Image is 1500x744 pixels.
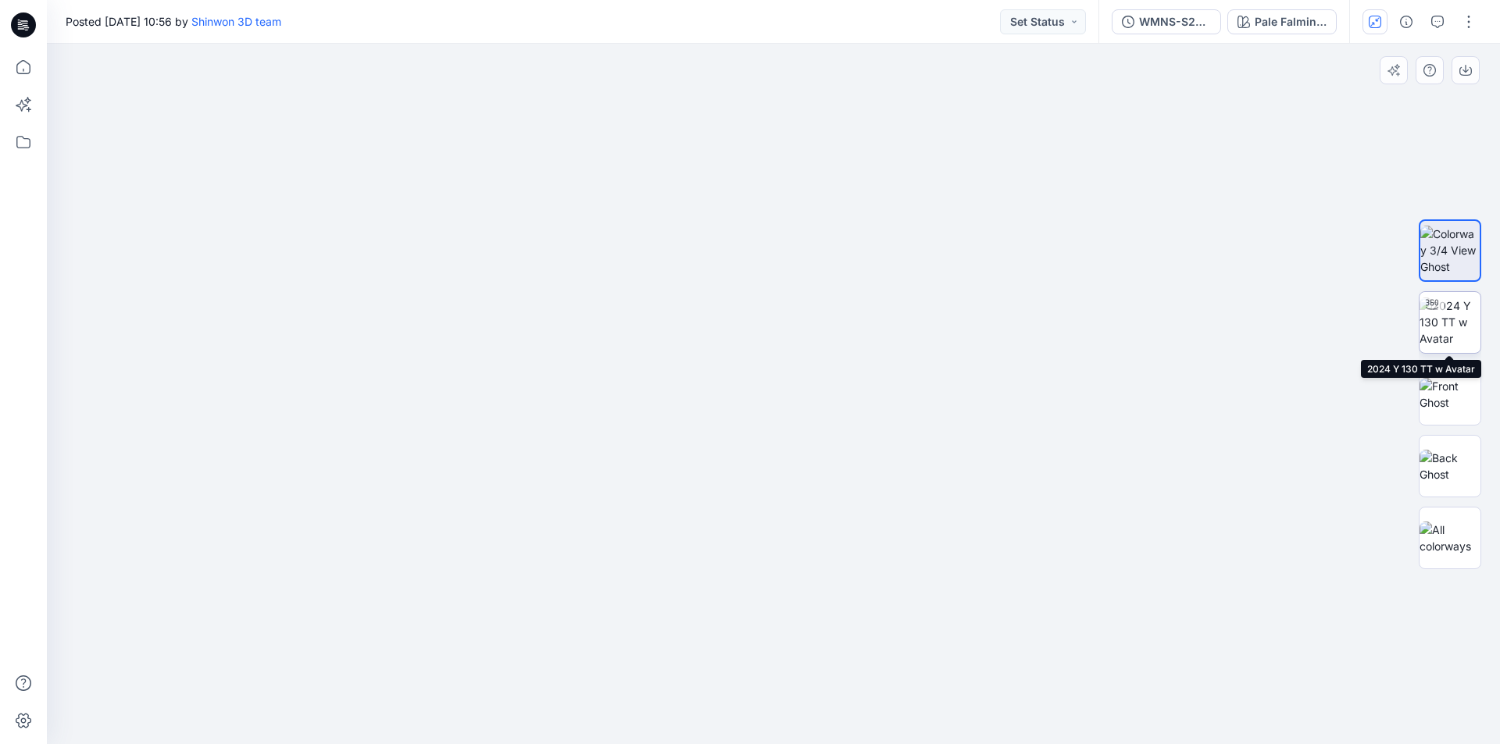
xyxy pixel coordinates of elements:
[1420,378,1480,411] img: Front Ghost
[1420,297,1480,347] img: 2024 Y 130 TT w Avatar
[1420,450,1480,482] img: Back Ghost
[66,13,281,30] span: Posted [DATE] 10:56 by
[1255,13,1327,30] div: Pale Falmingo - Option 1(3"*0.5")
[1420,522,1480,554] img: All colorways
[191,15,281,28] a: Shinwon 3D team
[1420,226,1480,275] img: Colorway 3/4 View Ghost
[1139,13,1211,30] div: WMNS-S22619_ADM_NB COTTON JERSEY&LACE_TANK
[1394,9,1419,34] button: Details
[1227,9,1337,34] button: Pale Falmingo - Option 1(3"*0.5")
[1112,9,1221,34] button: WMNS-S22619_ADM_NB COTTON JERSEY&LACE_TANK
